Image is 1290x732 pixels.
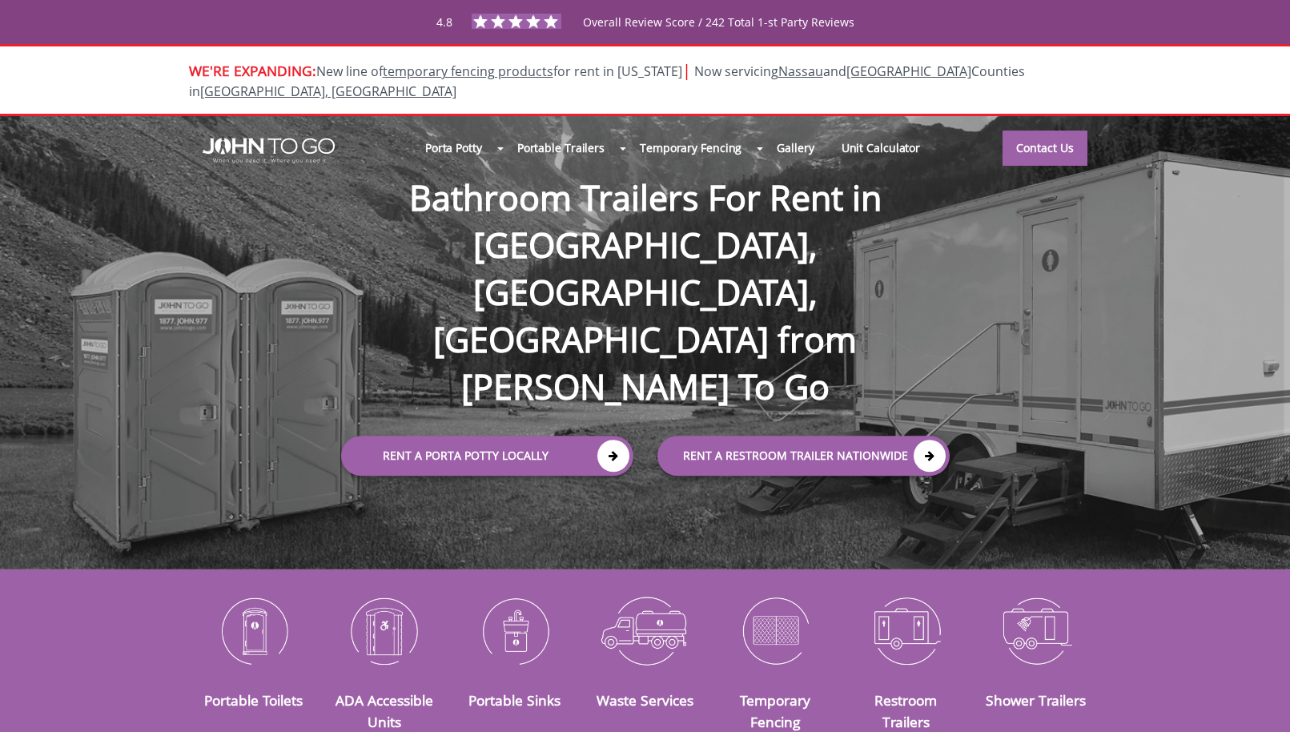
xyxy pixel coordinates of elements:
span: Overall Review Score / 242 Total 1-st Party Reviews [583,14,854,62]
a: Temporary Fencing [740,690,810,730]
span: | [682,59,691,81]
h1: Bathroom Trailers For Rent in [GEOGRAPHIC_DATA], [GEOGRAPHIC_DATA], [GEOGRAPHIC_DATA] from [PERSO... [325,123,966,411]
a: Contact Us [1003,131,1087,166]
img: Portable-Toilets-icon_N.png [201,589,307,672]
img: Restroom-Trailers-icon_N.png [853,589,959,672]
a: Porta Potty [412,131,496,165]
a: Portable Trailers [504,131,618,165]
a: Restroom Trailers [874,690,937,730]
a: Shower Trailers [986,690,1086,710]
a: Rent a Porta Potty Locally [341,436,633,476]
a: Waste Services [597,690,693,710]
a: Temporary Fencing [626,131,755,165]
span: 4.8 [436,14,452,30]
a: Gallery [763,131,827,165]
a: Portable Toilets [204,690,303,710]
a: temporary fencing products [383,62,553,80]
img: Waste-Services-icon_N.png [592,589,698,672]
a: [GEOGRAPHIC_DATA], [GEOGRAPHIC_DATA] [200,82,456,100]
a: [GEOGRAPHIC_DATA] [846,62,971,80]
a: Nassau [778,62,823,80]
img: ADA-Accessible-Units-icon_N.png [331,589,437,672]
img: JOHN to go [203,138,335,163]
img: Temporary-Fencing-cion_N.png [722,589,829,672]
img: Portable-Sinks-icon_N.png [461,589,568,672]
span: WE'RE EXPANDING: [189,61,316,80]
span: New line of for rent in [US_STATE] [189,62,1025,100]
a: ADA Accessible Units [336,690,433,730]
a: Unit Calculator [828,131,934,165]
a: rent a RESTROOM TRAILER Nationwide [657,436,950,476]
span: Now servicing and Counties in [189,62,1025,100]
a: Portable Sinks [468,690,561,710]
img: Shower-Trailers-icon_N.png [983,589,1090,672]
